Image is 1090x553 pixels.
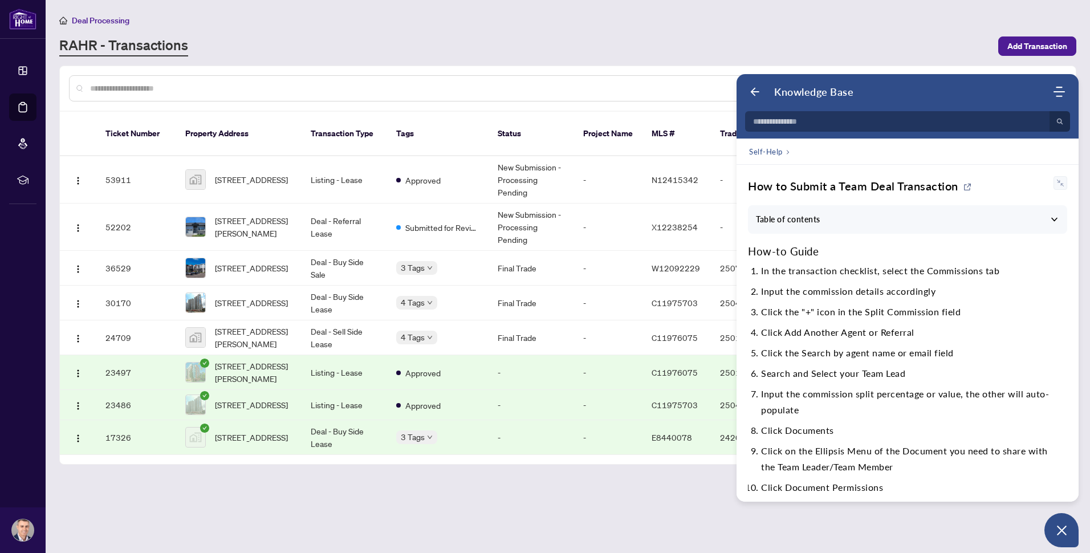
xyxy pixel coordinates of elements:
[96,355,176,390] td: 23497
[302,320,387,355] td: Deal - Sell Side Lease
[401,261,425,274] span: 3 Tags
[96,204,176,251] td: 52202
[761,422,1063,438] p: Click Documents
[652,400,698,410] span: C11975703
[69,396,87,414] button: Logo
[69,428,87,446] button: Logo
[96,420,176,455] td: 17326
[96,251,176,286] td: 36529
[215,296,288,309] span: [STREET_ADDRESS]
[574,112,642,156] th: Project Name
[748,179,958,193] div: How to Submit a Team Deal Transaction
[405,399,441,412] span: Approved
[186,217,205,237] img: thumbnail-img
[69,170,87,189] button: Logo
[574,355,642,390] td: -
[200,391,209,400] span: check-circle
[761,386,1063,418] p: Input the commission split percentage or value, the other will auto-populate
[489,420,574,455] td: -
[652,263,700,273] span: W12092229
[574,204,642,251] td: -
[756,213,1059,226] span: Table of contents
[302,286,387,320] td: Deal - Buy Side Lease
[200,359,209,368] span: check-circle
[652,298,698,308] span: C11975703
[74,299,83,308] img: Logo
[427,434,433,440] span: down
[652,432,692,442] span: E8440078
[405,367,441,379] span: Approved
[489,355,574,390] td: -
[489,286,574,320] td: Final Trade
[963,180,972,192] a: Permalink
[748,245,1067,258] h3: How-to Guide
[774,86,853,98] h1: Knowledge Base
[1056,179,1064,187] span: Normal View
[74,369,83,378] img: Logo
[711,204,791,251] td: -
[215,214,292,239] span: [STREET_ADDRESS][PERSON_NAME]
[652,367,698,377] span: C11976075
[215,262,288,274] span: [STREET_ADDRESS]
[761,263,1063,279] p: In the transaction checklist, select the Commissions tab
[401,430,425,444] span: 3 Tags
[761,479,1063,495] p: Click Document Permissions
[574,286,642,320] td: -
[574,420,642,455] td: -
[761,283,1063,299] p: Input the commission details accordingly
[401,331,425,344] span: 4 Tags
[215,399,288,411] span: [STREET_ADDRESS]
[489,320,574,355] td: Final Trade
[59,17,67,25] span: home
[761,443,1063,475] p: Click on the Ellipsis Menu of the Document you need to share with the Team Leader/Team Member
[12,519,34,541] img: Profile Icon
[574,320,642,355] td: -
[642,112,711,156] th: MLS #
[59,36,188,56] a: RAHR - Transactions
[215,360,292,385] span: [STREET_ADDRESS][PERSON_NAME]
[69,259,87,277] button: Logo
[72,15,129,26] span: Deal Processing
[574,156,642,204] td: -
[302,251,387,286] td: Deal - Buy Side Sale
[302,204,387,251] td: Deal - Referral Lease
[652,332,698,343] span: C11976075
[489,390,574,420] td: -
[711,156,791,204] td: -
[74,265,83,274] img: Logo
[96,112,176,156] th: Ticket Number
[302,420,387,455] td: Deal - Buy Side Lease
[74,176,83,185] img: Logo
[186,170,205,189] img: thumbnail-img
[186,428,205,447] img: thumbnail-img
[427,265,433,271] span: down
[761,324,1063,340] p: Click Add Another Agent or Referral
[405,174,441,186] span: Approved
[749,146,783,157] span: Self-Help
[387,112,489,156] th: Tags
[737,139,1079,165] div: breadcrumb current pageSelf-Help
[186,328,205,347] img: thumbnail-img
[711,251,791,286] td: 2507182
[427,300,433,306] span: down
[574,390,642,420] td: -
[74,434,83,443] img: Logo
[9,9,36,30] img: logo
[761,500,1063,516] p: Search the name of the Team Lead/Team Member
[69,294,87,312] button: Logo
[96,320,176,355] td: 24709
[711,390,791,420] td: 2504127
[1007,37,1067,55] span: Add Transaction
[761,304,1063,320] p: Click the "+" icon in the Split Commission field
[489,156,574,204] td: New Submission - Processing Pending
[401,296,425,309] span: 4 Tags
[489,112,574,156] th: Status
[215,431,288,444] span: [STREET_ADDRESS]
[302,112,387,156] th: Transaction Type
[711,320,791,355] td: 2501624
[749,86,760,97] button: Back
[96,156,176,204] td: 53911
[761,365,1063,381] p: Search and Select your Team Lead
[74,401,83,410] img: Logo
[74,223,83,233] img: Logo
